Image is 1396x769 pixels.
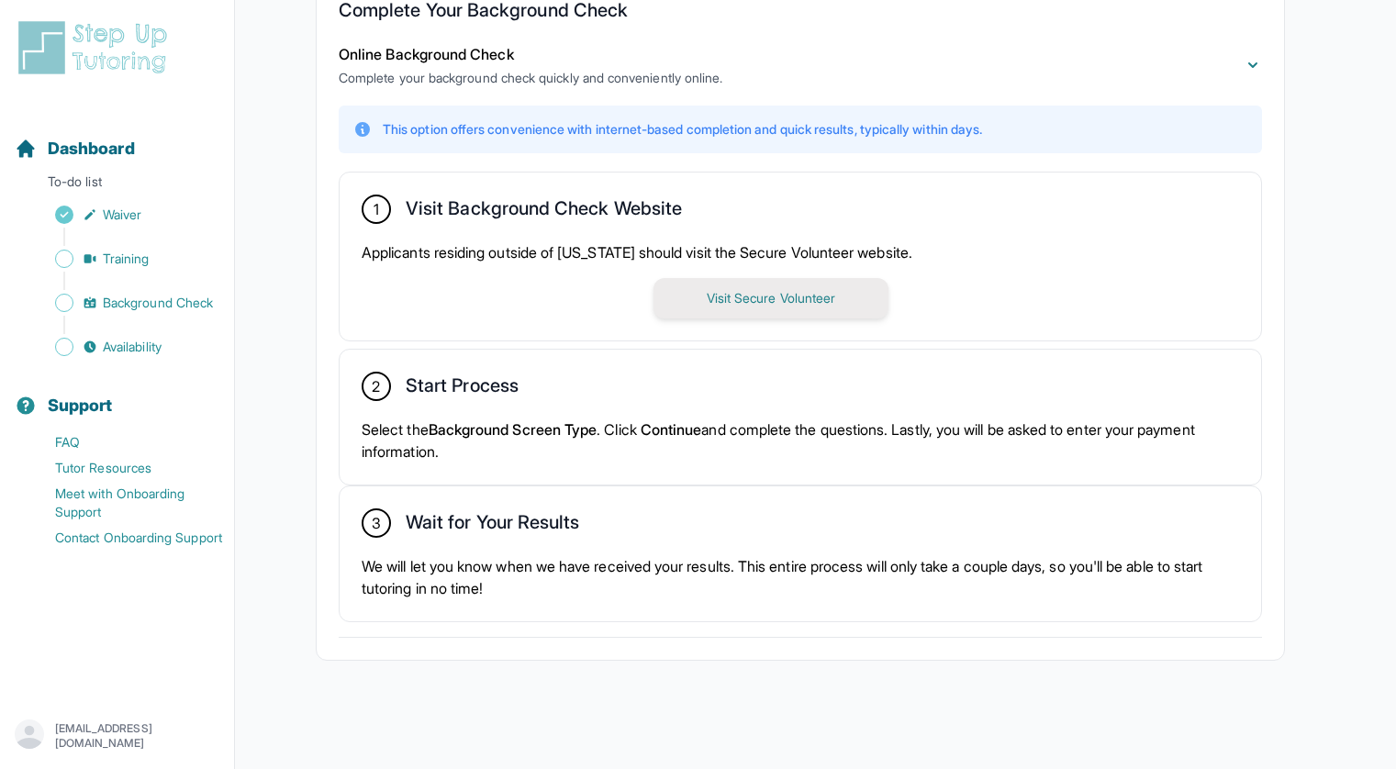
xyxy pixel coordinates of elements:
[7,173,227,198] p: To-do list
[372,512,381,534] span: 3
[15,246,234,272] a: Training
[15,455,234,481] a: Tutor Resources
[15,719,219,752] button: [EMAIL_ADDRESS][DOMAIN_NAME]
[103,206,141,224] span: Waiver
[372,375,380,397] span: 2
[362,555,1239,599] p: We will let you know when we have received your results. This entire process will only take a cou...
[48,393,113,418] span: Support
[48,136,135,162] span: Dashboard
[406,197,682,227] h2: Visit Background Check Website
[653,288,888,306] a: Visit Secure Volunteer
[15,202,234,228] a: Waiver
[15,18,178,77] img: logo
[15,136,135,162] a: Dashboard
[15,290,234,316] a: Background Check
[339,69,722,87] p: Complete your background check quickly and conveniently online.
[15,525,234,551] a: Contact Onboarding Support
[406,511,579,541] h2: Wait for Your Results
[429,420,597,439] span: Background Screen Type
[383,120,982,139] p: This option offers convenience with internet-based completion and quick results, typically within...
[7,106,227,169] button: Dashboard
[339,45,514,63] span: Online Background Check
[362,241,1239,263] p: Applicants residing outside of [US_STATE] should visit the Secure Volunteer website.
[362,418,1239,463] p: Select the . Click and complete the questions. Lastly, you will be asked to enter your payment in...
[103,250,150,268] span: Training
[653,278,888,318] button: Visit Secure Volunteer
[15,334,234,360] a: Availability
[406,374,519,404] h2: Start Process
[55,721,219,751] p: [EMAIL_ADDRESS][DOMAIN_NAME]
[103,294,213,312] span: Background Check
[103,338,162,356] span: Availability
[7,363,227,426] button: Support
[339,43,1262,87] button: Online Background CheckComplete your background check quickly and conveniently online.
[374,198,379,220] span: 1
[15,429,234,455] a: FAQ
[15,481,234,525] a: Meet with Onboarding Support
[641,420,702,439] span: Continue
